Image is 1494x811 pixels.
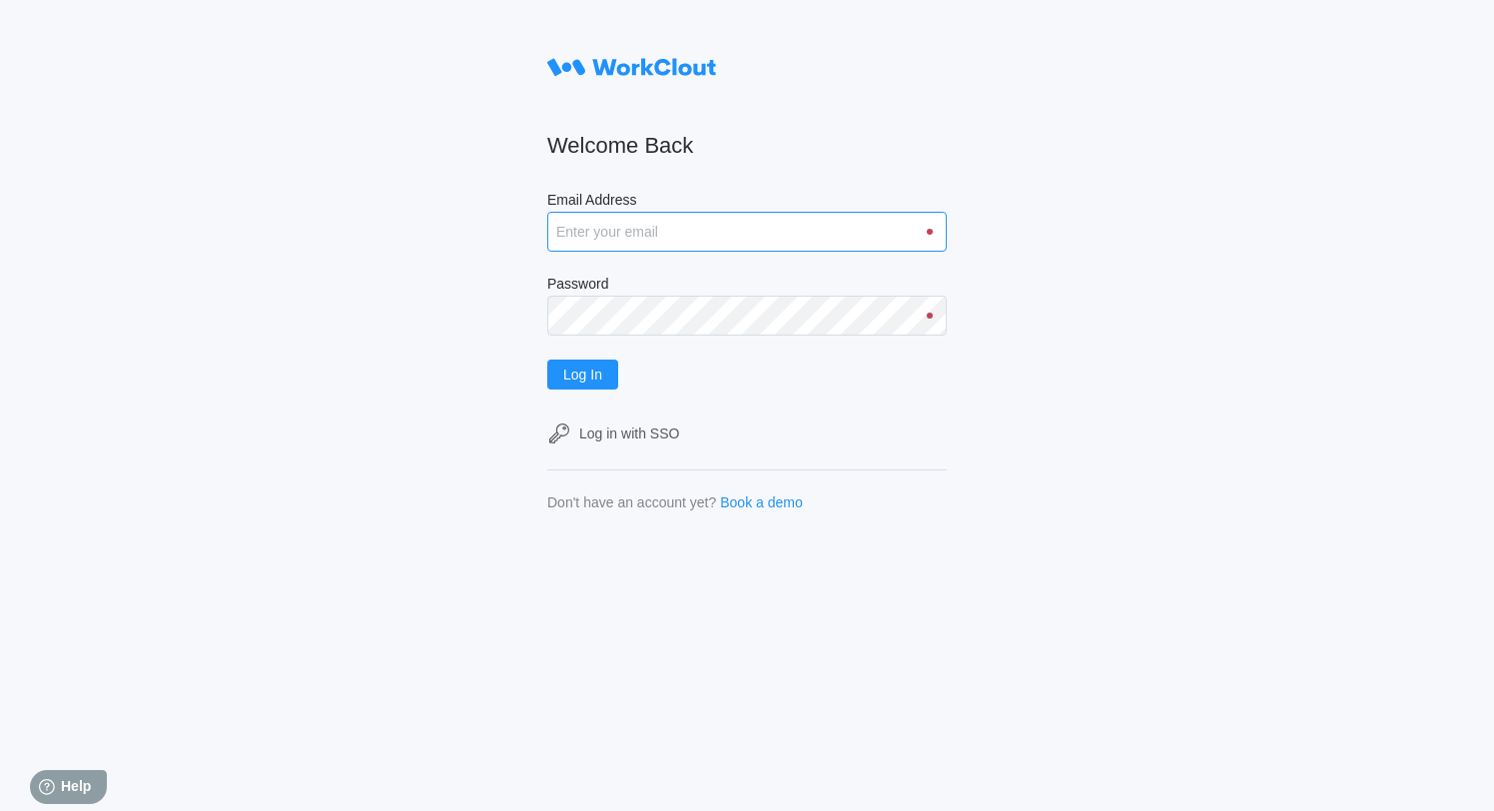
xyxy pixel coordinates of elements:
[720,494,803,510] a: Book a demo
[579,425,679,441] div: Log in with SSO
[563,368,602,382] span: Log In
[547,132,947,160] h2: Welcome Back
[547,276,947,296] label: Password
[547,494,716,510] div: Don't have an account yet?
[547,421,947,445] a: Log in with SSO
[547,360,618,390] button: Log In
[547,192,947,212] label: Email Address
[547,212,947,252] input: Enter your email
